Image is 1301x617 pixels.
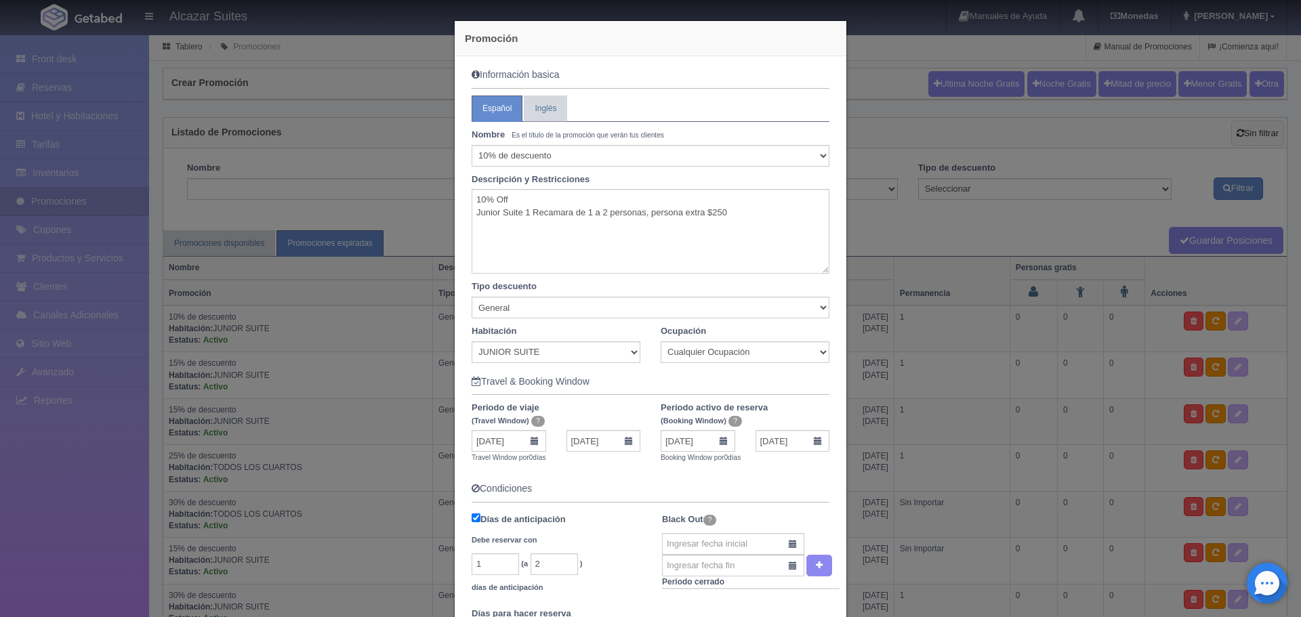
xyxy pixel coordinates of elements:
[580,559,583,568] small: )
[472,430,546,452] input: Fecha inicial
[662,509,716,530] label: Black Out
[661,417,726,425] small: (Booking Window)
[472,95,522,122] a: Español
[472,70,829,80] h5: Información basica
[728,416,742,427] span: ?
[529,454,533,461] span: 0
[521,559,528,568] small: (a
[661,325,706,338] label: Ocupación
[472,417,529,425] small: (Travel Window)
[650,402,840,427] label: Periodo activo de reserva
[566,430,641,452] input: Fecha final
[472,509,566,550] label: Días de anticipación
[662,555,804,576] input: Ingresar fecha fin
[756,430,830,452] input: Fecha final
[472,129,505,142] label: Nombre
[472,377,829,387] h5: Travel & Booking Window
[531,416,545,427] span: ?
[472,325,516,338] label: Habitación
[703,515,717,526] span: ?
[472,454,545,461] small: Travel Window por días
[512,131,664,139] small: Es el título de la promoción que verán tus clientes
[472,536,537,544] small: Debe reservar con
[724,454,728,461] span: 0
[661,454,741,461] small: Booking Window por días
[472,583,543,591] small: días de anticipación
[661,430,735,452] input: Fecha inicial
[461,402,650,427] label: Periodo de viaje
[461,280,840,293] label: Tipo descuento
[662,576,840,589] th: Periodo cerrado
[472,513,480,522] input: Días de anticipación Debe reservar con
[472,484,829,494] h5: Condiciones
[461,173,840,186] label: Descripción y Restricciones
[465,31,836,45] h4: Promoción
[524,95,567,122] a: Inglés
[662,533,804,555] input: Ingresar fecha inicial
